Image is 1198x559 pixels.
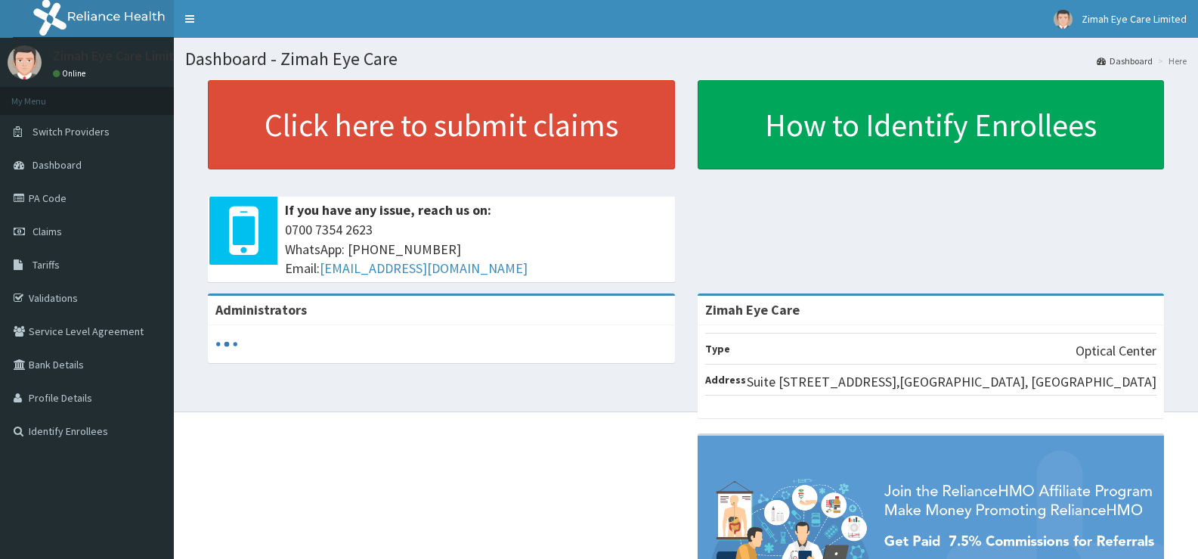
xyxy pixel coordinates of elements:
a: How to Identify Enrollees [698,80,1165,169]
li: Here [1154,54,1187,67]
span: 0700 7354 2623 WhatsApp: [PHONE_NUMBER] Email: [285,220,667,278]
span: Dashboard [33,158,82,172]
p: Optical Center [1076,341,1156,361]
strong: Zimah Eye Care [705,301,800,318]
img: User Image [8,45,42,79]
a: Dashboard [1097,54,1153,67]
span: Claims [33,225,62,238]
b: Type [705,342,730,356]
b: Address [705,373,746,387]
a: [EMAIL_ADDRESS][DOMAIN_NAME] [320,259,528,277]
span: Switch Providers [33,125,110,138]
span: Tariffs [33,258,60,272]
a: Click here to submit claims [208,80,675,169]
p: Zimah Eye Care Limited [53,49,190,63]
a: Online [53,68,89,79]
b: If you have any issue, reach us on: [285,201,491,219]
b: Administrators [215,301,307,318]
h1: Dashboard - Zimah Eye Care [185,49,1187,69]
svg: audio-loading [215,333,238,356]
img: User Image [1054,10,1073,29]
p: Suite [STREET_ADDRESS],[GEOGRAPHIC_DATA], [GEOGRAPHIC_DATA] [747,372,1156,392]
span: Zimah Eye Care Limited [1082,12,1187,26]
